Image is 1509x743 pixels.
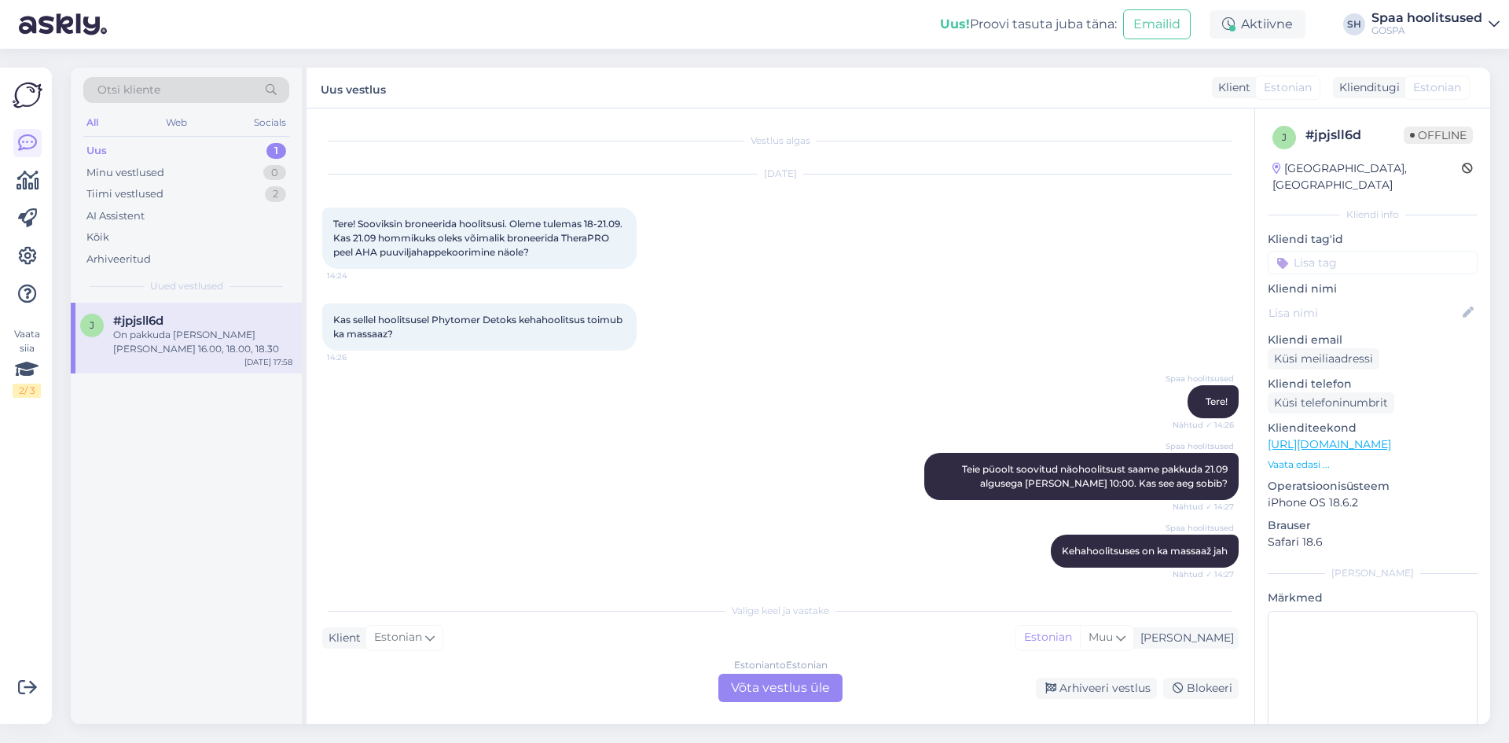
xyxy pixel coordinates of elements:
div: [GEOGRAPHIC_DATA], [GEOGRAPHIC_DATA] [1272,160,1462,193]
div: SH [1343,13,1365,35]
div: 1 [266,143,286,159]
span: Spaa hoolitsused [1166,373,1234,384]
div: Vestlus algas [322,134,1239,148]
div: Võta vestlus üle [718,674,843,702]
a: [URL][DOMAIN_NAME] [1268,437,1391,451]
span: Kas sellel hoolitsusel Phytomer Detoks kehahoolitsus toimub ka massaaz? [333,314,625,340]
div: # jpjsll6d [1305,126,1404,145]
div: Klienditugi [1333,79,1400,96]
div: Uus [86,143,107,159]
span: Nähtud ✓ 14:26 [1173,419,1234,431]
span: Tere! [1206,395,1228,407]
div: Socials [251,112,289,133]
div: 2 / 3 [13,384,41,398]
span: Estonian [374,629,422,646]
a: Spaa hoolitsusedGOSPA [1371,12,1500,37]
p: Kliendi nimi [1268,281,1478,297]
div: Kõik [86,230,109,245]
span: Nähtud ✓ 14:27 [1173,568,1234,580]
p: Vaata edasi ... [1268,458,1478,472]
span: #jpjsll6d [113,314,163,328]
div: Küsi telefoninumbrit [1268,392,1394,414]
div: Estonian to Estonian [734,658,828,672]
div: Proovi tasuta juba täna: [940,15,1117,34]
div: Tiimi vestlused [86,186,163,202]
div: Arhiveeri vestlus [1036,678,1157,699]
div: Valige keel ja vastake [322,604,1239,618]
div: GOSPA [1371,24,1482,37]
div: Minu vestlused [86,165,164,181]
div: Arhiveeritud [86,252,151,267]
div: Vaata siia [13,327,41,398]
div: Blokeeri [1163,678,1239,699]
span: Kehahoolitsuses on ka massaaž jah [1062,545,1228,557]
b: Uus! [940,17,970,31]
span: Tere! Sooviksin broneerida hoolitsusi. Oleme tulemas 18-21.09. Kas 21.09 hommikuks oleks võimalik... [333,218,627,258]
span: Teie püoolt soovitud näohoolitsust saame pakkuda 21.09 algusega [PERSON_NAME] 10:00. Kas see aeg ... [962,463,1230,489]
div: [PERSON_NAME] [1268,566,1478,580]
span: Spaa hoolitsused [1166,522,1234,534]
div: Web [163,112,190,133]
input: Lisa nimi [1269,304,1459,322]
div: Küsi meiliaadressi [1268,348,1379,370]
div: Klient [1212,79,1250,96]
span: Offline [1404,127,1473,144]
span: Estonian [1413,79,1461,96]
p: Klienditeekond [1268,420,1478,436]
span: Muu [1089,630,1113,644]
div: Aktiivne [1210,10,1305,39]
p: Brauser [1268,517,1478,534]
div: AI Assistent [86,208,145,224]
span: Estonian [1264,79,1312,96]
p: Kliendi telefon [1268,376,1478,392]
p: Kliendi email [1268,332,1478,348]
label: Uus vestlus [321,77,386,98]
p: Kliendi tag'id [1268,231,1478,248]
img: Askly Logo [13,80,42,110]
button: Emailid [1123,9,1191,39]
p: Safari 18.6 [1268,534,1478,550]
span: Nähtud ✓ 14:27 [1173,501,1234,513]
div: Spaa hoolitsused [1371,12,1482,24]
div: Kliendi info [1268,208,1478,222]
div: 0 [263,165,286,181]
div: On pakkuda [PERSON_NAME] [PERSON_NAME] 16.00, 18.00, 18.30 [113,328,292,356]
span: j [1282,131,1287,143]
span: Otsi kliente [97,82,160,98]
div: Estonian [1016,626,1080,649]
p: Operatsioonisüsteem [1268,478,1478,495]
p: Märkmed [1268,590,1478,606]
span: Uued vestlused [150,279,223,293]
div: [DATE] 17:58 [244,356,292,368]
div: All [83,112,101,133]
span: 14:26 [327,351,386,363]
input: Lisa tag [1268,251,1478,274]
span: Spaa hoolitsused [1166,440,1234,452]
span: 14:24 [327,270,386,281]
div: 2 [265,186,286,202]
span: j [90,319,94,331]
p: iPhone OS 18.6.2 [1268,495,1478,511]
div: [PERSON_NAME] [1134,630,1234,646]
div: Klient [322,630,361,646]
div: [DATE] [322,167,1239,181]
